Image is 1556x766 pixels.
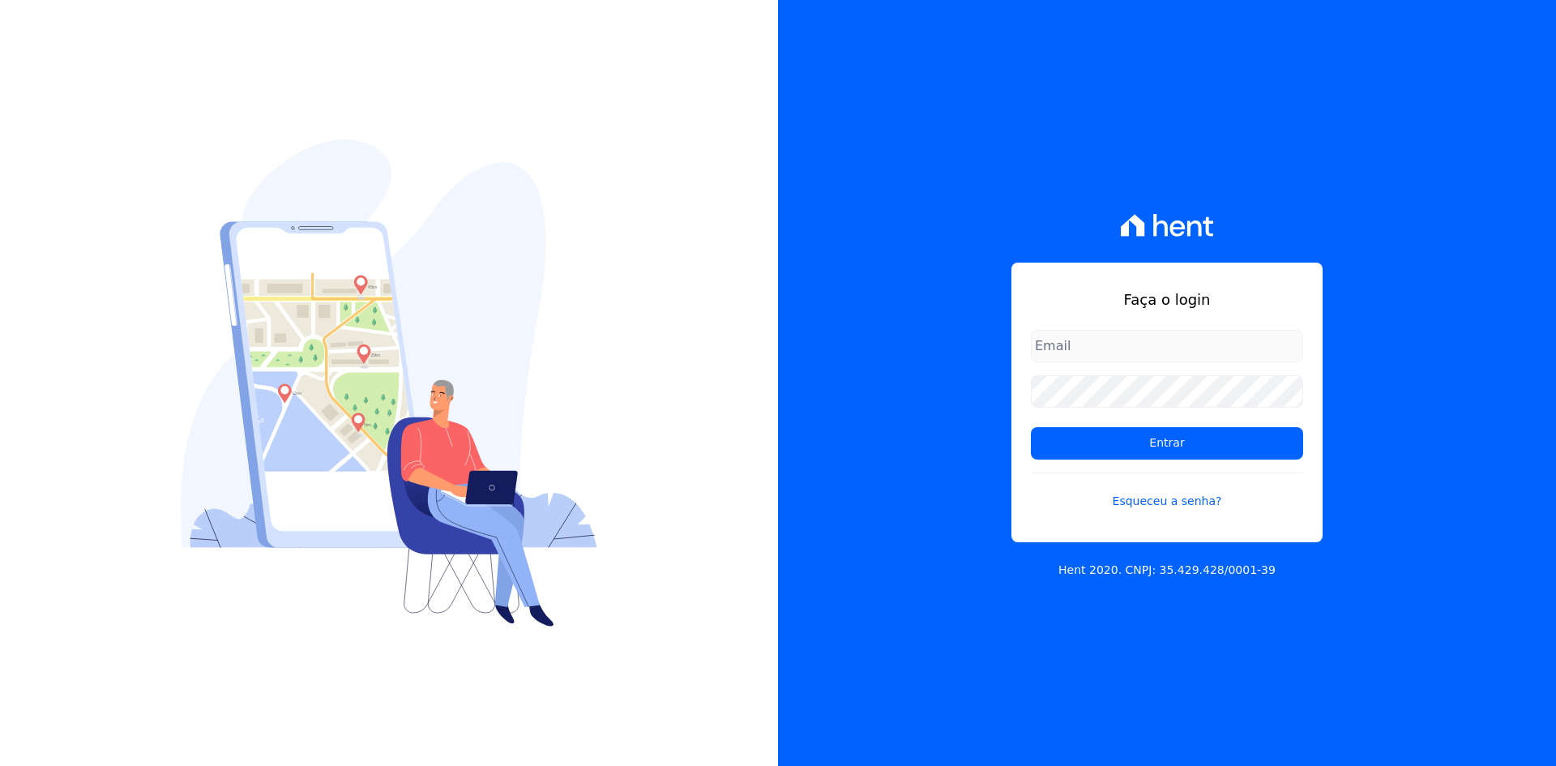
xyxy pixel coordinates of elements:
input: Email [1031,330,1303,362]
input: Entrar [1031,427,1303,460]
a: Esqueceu a senha? [1031,473,1303,510]
h1: Faça o login [1031,289,1303,310]
img: Login [181,139,597,627]
p: Hent 2020. CNPJ: 35.429.428/0001-39 [1058,562,1276,579]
